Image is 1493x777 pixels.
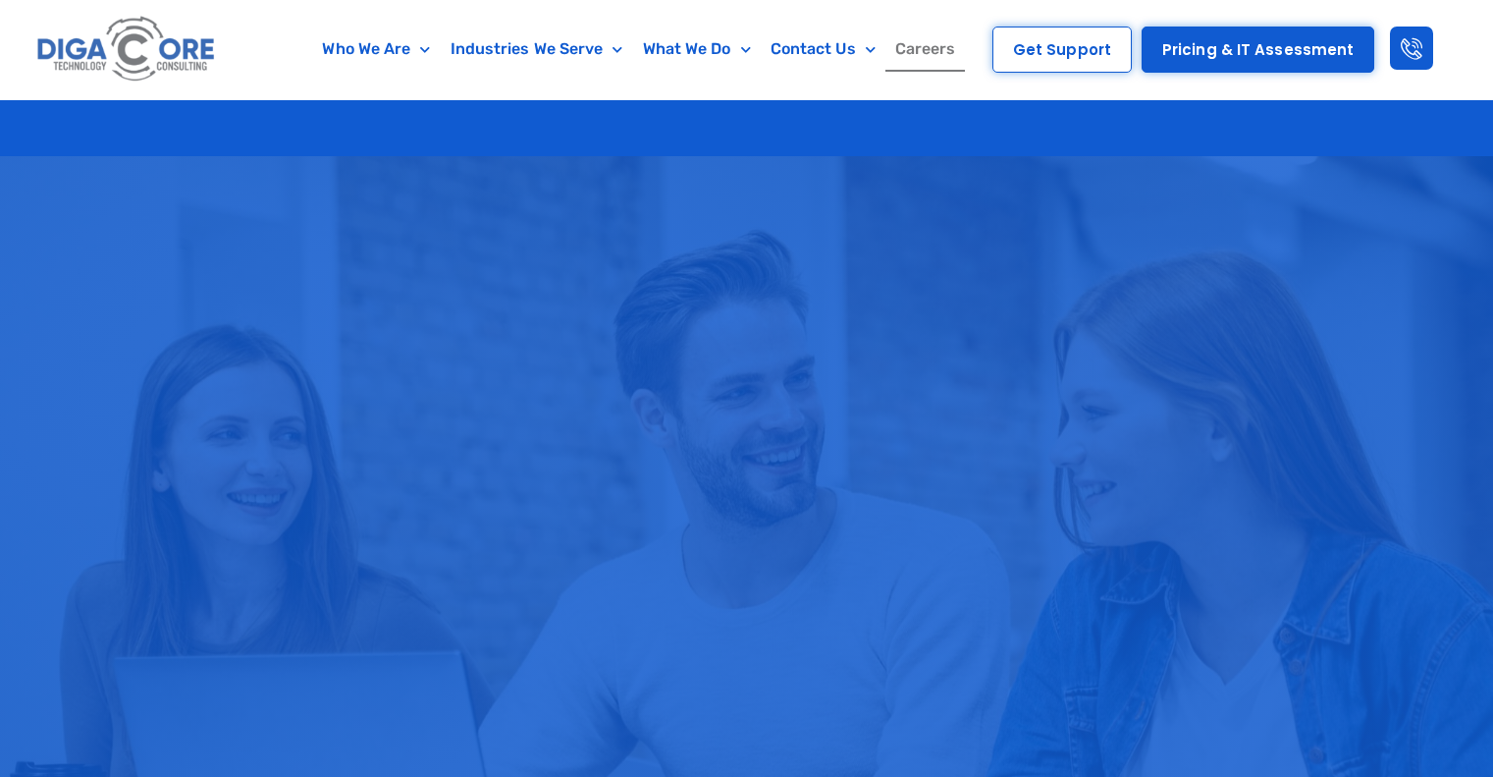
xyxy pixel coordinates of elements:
a: Get Support [992,27,1132,73]
nav: Menu [299,27,979,72]
a: Industries We Serve [441,27,633,72]
span: Get Support [1013,42,1111,57]
a: Contact Us [761,27,885,72]
a: Careers [885,27,966,72]
a: What We Do [633,27,761,72]
a: Who We Are [312,27,440,72]
img: Digacore logo 1 [32,10,221,89]
a: Pricing & IT Assessment [1142,27,1374,73]
span: Pricing & IT Assessment [1162,42,1354,57]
